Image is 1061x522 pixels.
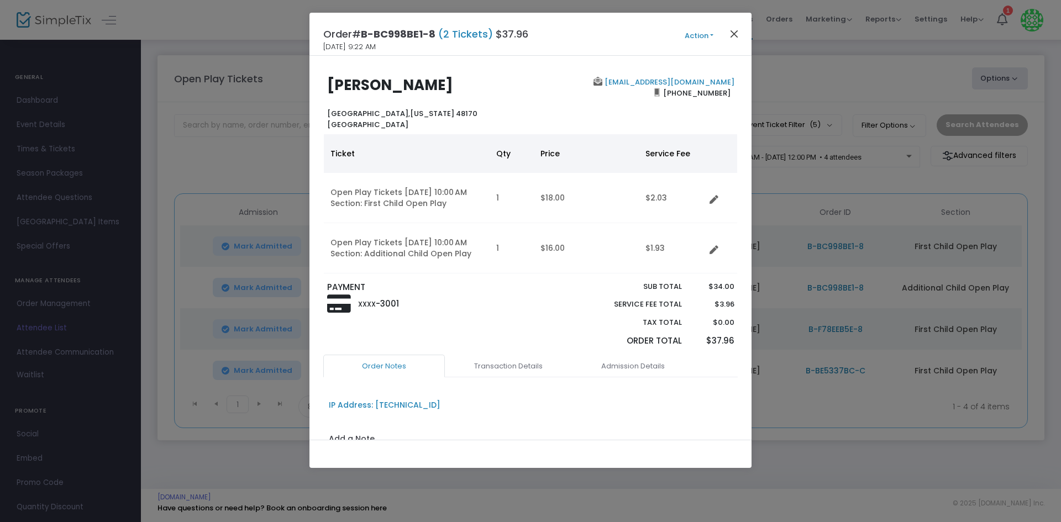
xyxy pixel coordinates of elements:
a: [EMAIL_ADDRESS][DOMAIN_NAME] [602,77,734,87]
td: $2.03 [639,173,705,223]
h4: Order# $37.96 [323,27,528,41]
p: Sub total [588,281,682,292]
p: $34.00 [692,281,734,292]
p: Order Total [588,335,682,347]
span: -3001 [376,298,399,309]
p: $0.00 [692,317,734,328]
a: Admission Details [572,355,694,378]
td: Open Play Tickets [DATE] 10:00 AM Section: Additional Child Open Play [324,223,490,273]
b: [PERSON_NAME] [327,75,453,95]
span: [GEOGRAPHIC_DATA], [327,108,410,119]
p: $37.96 [692,335,734,347]
label: Add a Note [329,433,375,447]
span: (2 Tickets) [435,27,496,41]
th: Service Fee [639,134,705,173]
span: XXXX [358,299,376,309]
button: Action [666,30,732,42]
div: Data table [324,134,737,273]
td: 1 [490,223,534,273]
b: [US_STATE] 48170 [GEOGRAPHIC_DATA] [327,108,477,130]
th: Ticket [324,134,490,173]
td: $16.00 [534,223,639,273]
span: B-BC998BE1-8 [361,27,435,41]
p: Service Fee Total [588,299,682,310]
th: Price [534,134,639,173]
a: Transaction Details [448,355,569,378]
th: Qty [490,134,534,173]
p: Tax Total [588,317,682,328]
td: 1 [490,173,534,223]
span: [PHONE_NUMBER] [660,84,734,102]
td: Open Play Tickets [DATE] 10:00 AM Section: First Child Open Play [324,173,490,223]
p: PAYMENT [327,281,526,294]
p: $3.96 [692,299,734,310]
div: IP Address: [TECHNICAL_ID] [329,399,440,411]
td: $1.93 [639,223,705,273]
a: Order Notes [323,355,445,378]
span: [DATE] 9:22 AM [323,41,376,52]
td: $18.00 [534,173,639,223]
button: Close [727,27,742,41]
